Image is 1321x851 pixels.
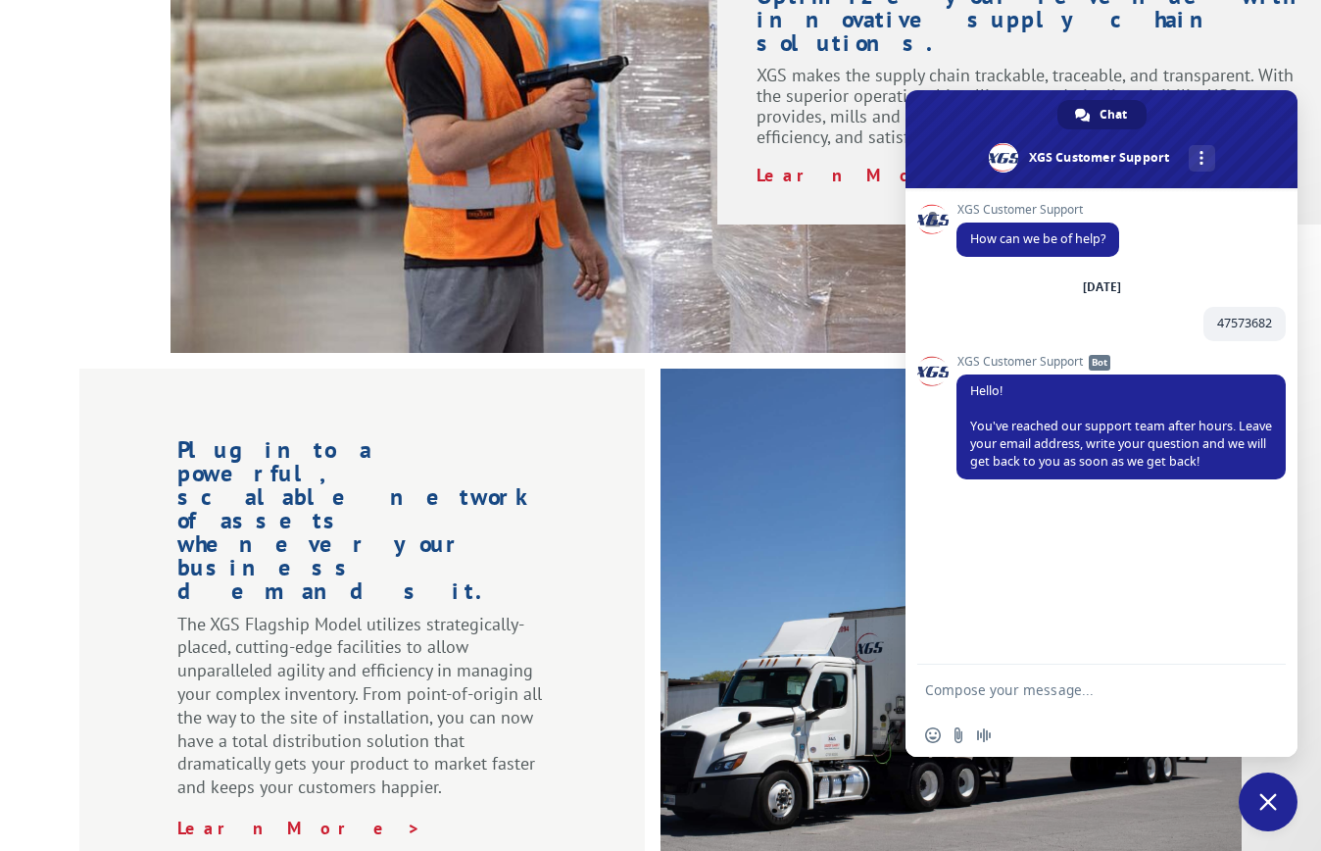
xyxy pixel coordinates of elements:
a: Close chat [1239,773,1297,831]
span: Send a file [951,727,966,743]
span: Insert an emoji [925,727,941,743]
span: XGS Customer Support [956,203,1119,217]
div: [DATE] [1083,281,1121,293]
span: How can we be of help? [970,230,1105,247]
a: Learn More > [757,164,1001,186]
span: Audio message [976,727,992,743]
span: 47573682 [1217,315,1272,331]
span: Chat [1100,100,1127,129]
p: XGS makes the supply chain trackable, traceable, and transparent. With the superior operational i... [757,65,1295,165]
span: XGS Customer Support [956,355,1286,369]
p: The XGS Flagship Model utilizes strategically-placed, cutting-edge facilities to allow unparallel... [177,613,547,817]
a: Chat [1057,100,1147,129]
a: Learn More > [177,817,421,839]
h1: Plug into a powerful, scalable network of assets whenever your business demands it. [177,438,547,613]
span: Hello! You've reached our support team after hours. Leave your email address, write your question... [970,382,1272,470]
textarea: Compose your message... [925,665,1239,714]
span: Bot [1089,355,1110,371]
